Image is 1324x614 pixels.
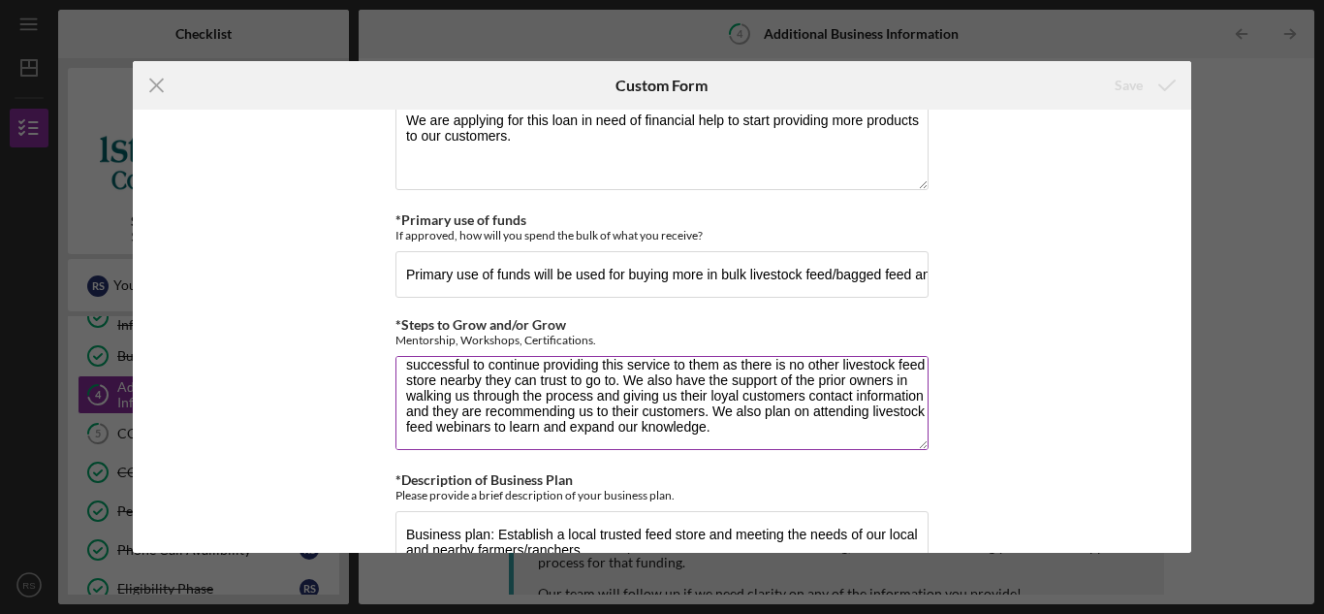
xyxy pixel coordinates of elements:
[395,356,929,449] textarea: Our priority key is to give excellent customer service to strive to keep happy and loyal customer...
[395,228,929,242] div: If approved, how will you spend the bulk of what you receive?
[395,488,929,502] div: Please provide a brief description of your business plan.
[395,471,573,488] label: *Description of Business Plan
[1115,66,1143,105] div: Save
[395,97,929,190] textarea: We are applying for this loan in need of financial help to start providing more products to our c...
[395,316,566,333] label: *Steps to Grow and/or Grow
[395,511,929,604] textarea: Business plan: Establish a local trusted feed store and meeting the needs of our local and nearby...
[615,77,708,94] h6: Custom Form
[1095,66,1191,105] button: Save
[395,333,929,347] div: Mentorship, Workshops, Certifications.
[395,211,526,228] label: *Primary use of funds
